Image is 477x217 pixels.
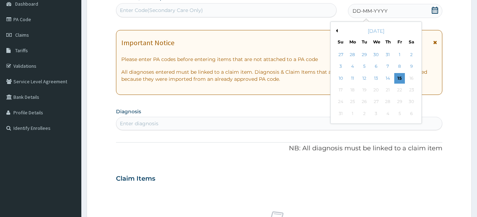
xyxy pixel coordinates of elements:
[406,108,417,119] div: Not available Saturday, September 6th, 2025
[336,85,346,95] div: Not available Sunday, August 17th, 2025
[406,85,417,95] div: Not available Saturday, August 23rd, 2025
[359,97,370,107] div: Not available Tuesday, August 26th, 2025
[371,61,381,72] div: Choose Wednesday, August 6th, 2025
[383,73,393,84] div: Choose Thursday, August 14th, 2025
[15,32,29,38] span: Claims
[359,49,370,60] div: Choose Tuesday, July 29th, 2025
[394,49,405,60] div: Choose Friday, August 1st, 2025
[383,108,393,119] div: Not available Thursday, September 4th, 2025
[338,39,344,45] div: Su
[336,108,346,119] div: Not available Sunday, August 31st, 2025
[347,97,358,107] div: Not available Monday, August 25th, 2025
[361,39,367,45] div: Tu
[394,73,405,84] div: Choose Friday, August 15th, 2025
[408,39,414,45] div: Sa
[116,175,155,183] h3: Claim Items
[121,39,174,47] h1: Important Notice
[336,73,346,84] div: Choose Sunday, August 10th, 2025
[336,97,346,107] div: Not available Sunday, August 24th, 2025
[383,61,393,72] div: Choose Thursday, August 7th, 2025
[383,85,393,95] div: Not available Thursday, August 21st, 2025
[359,61,370,72] div: Choose Tuesday, August 5th, 2025
[120,7,203,14] div: Enter Code(Secondary Care Only)
[373,39,379,45] div: We
[371,97,381,107] div: Not available Wednesday, August 27th, 2025
[359,108,370,119] div: Not available Tuesday, September 2nd, 2025
[394,85,405,95] div: Not available Friday, August 22nd, 2025
[349,39,355,45] div: Mo
[336,61,346,72] div: Choose Sunday, August 3rd, 2025
[406,73,417,84] div: Not available Saturday, August 16th, 2025
[383,97,393,107] div: Not available Thursday, August 28th, 2025
[116,144,443,153] p: NB: All diagnosis must be linked to a claim item
[371,49,381,60] div: Choose Wednesday, July 30th, 2025
[359,73,370,84] div: Choose Tuesday, August 12th, 2025
[383,49,393,60] div: Choose Thursday, July 31st, 2025
[394,108,405,119] div: Not available Friday, September 5th, 2025
[406,97,417,107] div: Not available Saturday, August 30th, 2025
[359,85,370,95] div: Not available Tuesday, August 19th, 2025
[120,120,158,127] div: Enter diagnosis
[347,108,358,119] div: Not available Monday, September 1st, 2025
[334,29,338,32] button: Previous Month
[15,47,28,54] span: Tariffs
[116,108,141,115] label: Diagnosis
[394,61,405,72] div: Choose Friday, August 8th, 2025
[347,73,358,84] div: Choose Monday, August 11th, 2025
[385,39,391,45] div: Th
[347,49,358,60] div: Choose Monday, July 28th, 2025
[335,49,417,120] div: month 2025-08
[333,28,419,35] div: [DATE]
[353,7,388,14] span: DD-MM-YYYY
[371,85,381,95] div: Not available Wednesday, August 20th, 2025
[347,61,358,72] div: Choose Monday, August 4th, 2025
[394,97,405,107] div: Not available Friday, August 29th, 2025
[371,73,381,84] div: Choose Wednesday, August 13th, 2025
[371,108,381,119] div: Not available Wednesday, September 3rd, 2025
[406,61,417,72] div: Choose Saturday, August 9th, 2025
[15,1,38,7] span: Dashboard
[121,68,437,83] p: All diagnoses entered must be linked to a claim item. Diagnosis & Claim Items that are visible bu...
[397,39,403,45] div: Fr
[406,49,417,60] div: Choose Saturday, August 2nd, 2025
[347,85,358,95] div: Not available Monday, August 18th, 2025
[336,49,346,60] div: Choose Sunday, July 27th, 2025
[121,56,437,63] p: Please enter PA codes before entering items that are not attached to a PA code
